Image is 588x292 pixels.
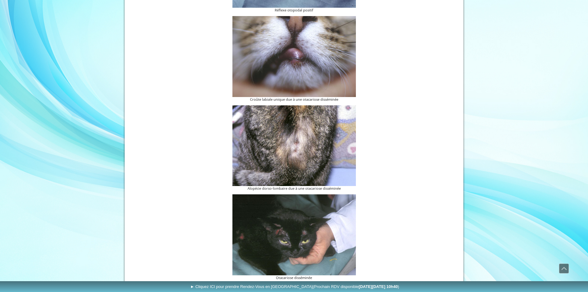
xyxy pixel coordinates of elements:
[232,194,356,275] img: Photo de la gale chez le chat
[232,105,356,186] img: Alopécie dorso-lombaire due à une otacariose disséminée
[232,97,356,102] figcaption: Croûte labiale unique due à une otacariose disséminée
[313,284,399,289] span: (Prochain RDV disponible )
[359,284,398,289] b: [DATE][DATE] 10h40
[559,264,569,273] a: Défiler vers le haut
[190,284,399,289] span: ► Cliquez ICI pour prendre Rendez-Vous en [GEOGRAPHIC_DATA]
[559,264,569,273] span: Défiler vers le haut
[232,8,356,13] figcaption: Réflexe otopodal positif
[232,186,356,191] figcaption: Alopécie dorso-lombaire due à une otacariose disséminée
[232,275,356,281] figcaption: Otacariose disséminée
[232,16,356,97] img: Le traitement de la gale d'oreilles du chat doit être rapide sous peine d'aggravation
